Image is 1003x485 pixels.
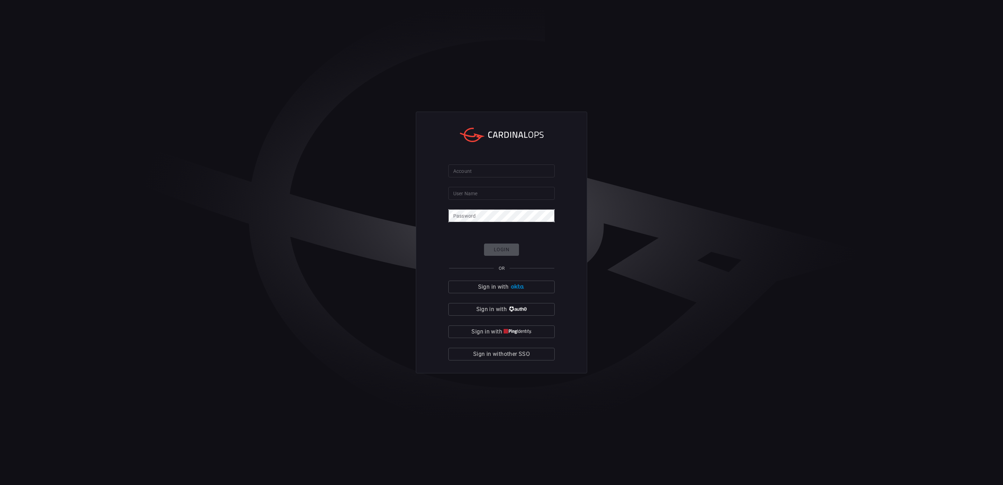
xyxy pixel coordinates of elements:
[448,303,555,316] button: Sign in with
[448,281,555,293] button: Sign in with
[448,325,555,338] button: Sign in with
[499,266,505,271] span: OR
[510,284,525,289] img: Ad5vKXme8s1CQAAAABJRU5ErkJggg==
[448,348,555,360] button: Sign in withother SSO
[448,187,555,200] input: Type your user name
[504,329,532,334] img: quu4iresuhQAAAABJRU5ErkJggg==
[471,327,502,337] span: Sign in with
[476,304,507,314] span: Sign in with
[448,164,555,177] input: Type your account
[508,307,527,312] img: vP8Hhh4KuCH8AavWKdZY7RZgAAAAASUVORK5CYII=
[473,349,530,359] span: Sign in with other SSO
[478,282,508,292] span: Sign in with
